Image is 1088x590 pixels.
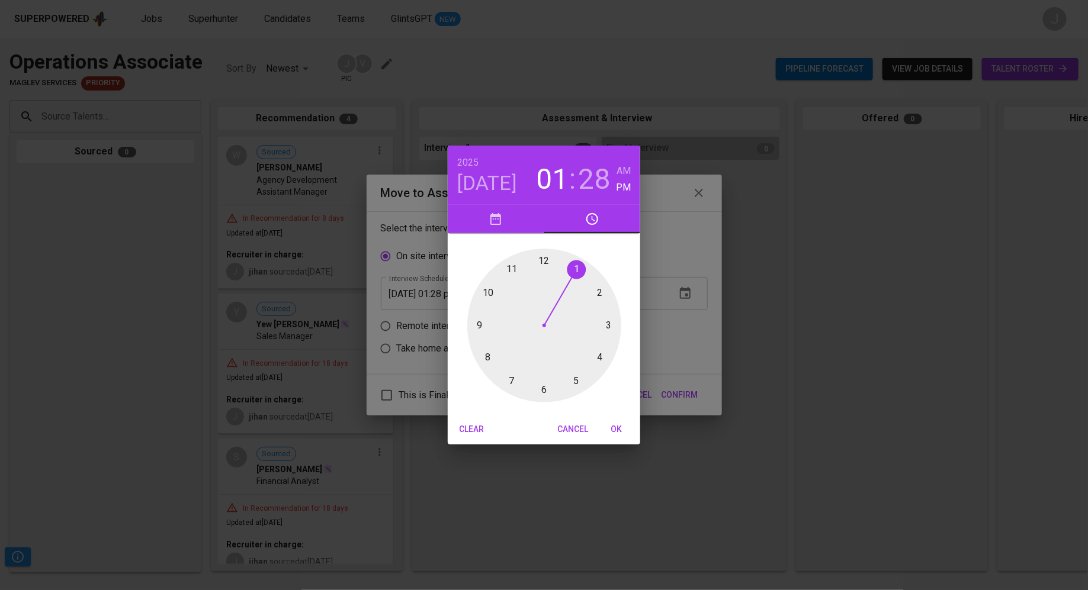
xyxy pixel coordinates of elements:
span: Cancel [557,422,588,437]
span: OK [602,422,631,437]
button: 2025 [457,154,479,171]
button: PM [617,179,631,196]
span: Clear [457,422,486,437]
button: OK [598,418,636,440]
button: 01 [536,163,568,196]
button: 28 [578,163,610,196]
button: Clear [452,418,490,440]
h3: : [569,163,576,196]
button: [DATE] [457,171,517,196]
button: AM [617,163,631,179]
button: Cancel [553,418,593,440]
